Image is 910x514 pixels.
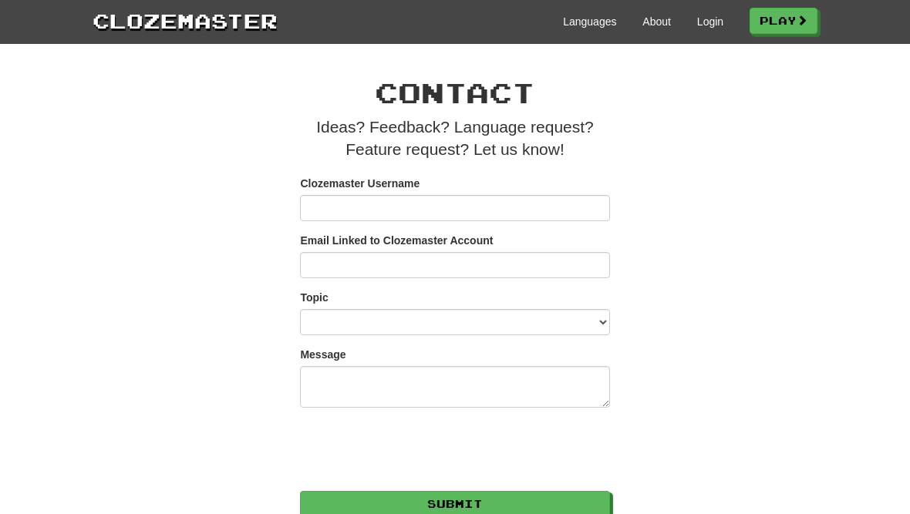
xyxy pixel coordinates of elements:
label: Message [300,347,345,362]
label: Clozemaster Username [300,176,420,191]
a: Clozemaster [93,6,278,35]
iframe: reCAPTCHA [300,419,534,479]
label: Email Linked to Clozemaster Account [300,233,493,248]
a: Play [750,8,817,34]
a: About [642,14,671,29]
p: Ideas? Feedback? Language request? Feature request? Let us know! [300,116,609,161]
h1: Contact [300,77,609,108]
label: Topic [300,290,328,305]
a: Languages [563,14,616,29]
a: Login [697,14,723,29]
